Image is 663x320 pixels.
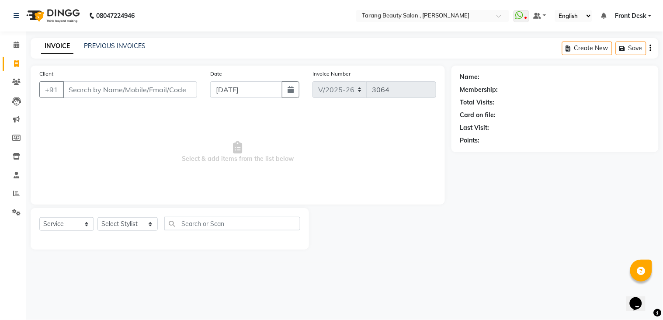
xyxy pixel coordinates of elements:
[460,136,480,145] div: Points:
[460,85,498,94] div: Membership:
[39,108,436,196] span: Select & add items from the list below
[460,73,480,82] div: Name:
[312,70,351,78] label: Invoice Number
[626,285,654,311] iframe: chat widget
[616,42,646,55] button: Save
[39,81,64,98] button: +91
[22,3,82,28] img: logo
[164,217,300,230] input: Search or Scan
[96,3,135,28] b: 08047224946
[210,70,222,78] label: Date
[460,111,496,120] div: Card on file:
[460,98,495,107] div: Total Visits:
[460,123,489,132] div: Last Visit:
[615,11,646,21] span: Front Desk
[41,38,73,54] a: INVOICE
[63,81,197,98] input: Search by Name/Mobile/Email/Code
[84,42,146,50] a: PREVIOUS INVOICES
[562,42,612,55] button: Create New
[39,70,53,78] label: Client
